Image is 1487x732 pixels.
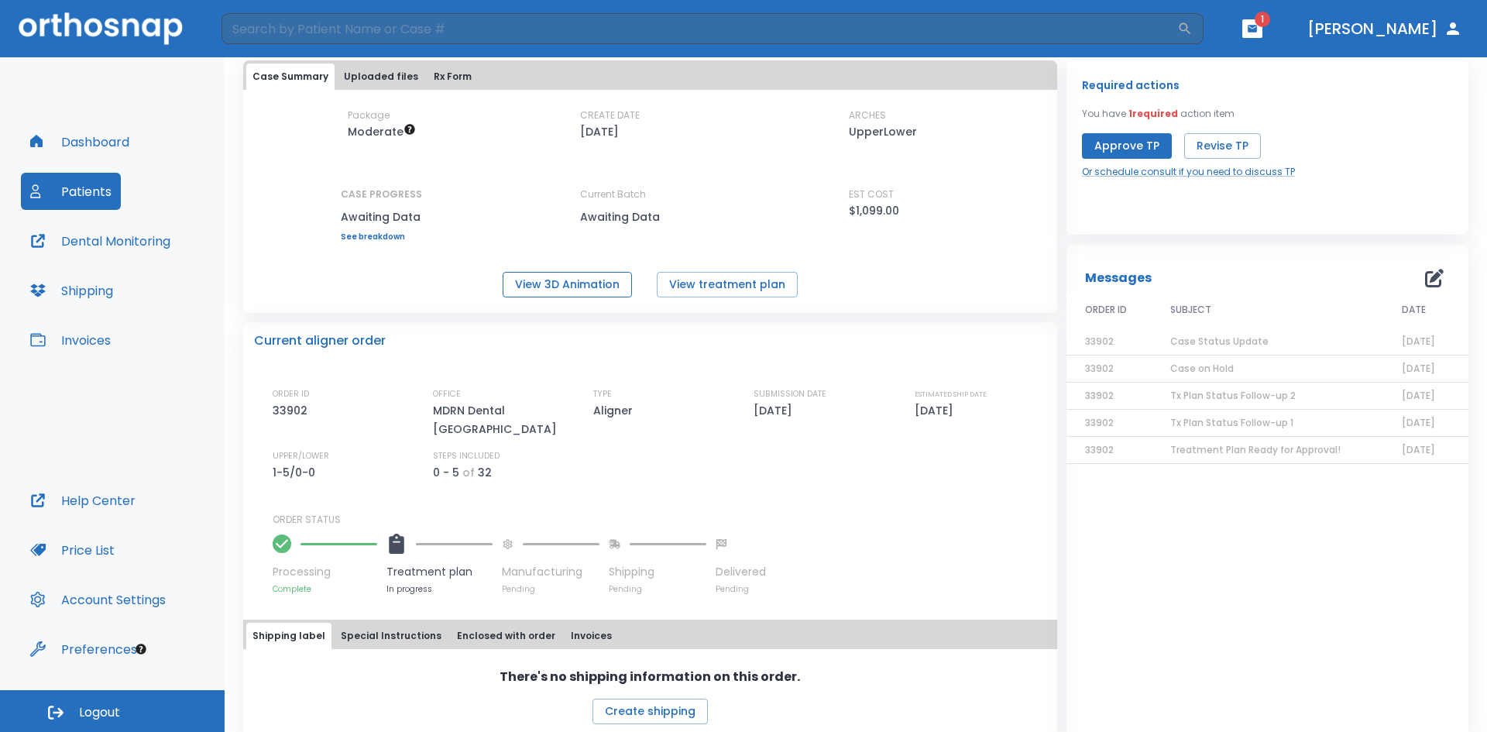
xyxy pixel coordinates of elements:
button: Help Center [21,482,145,519]
span: 33902 [1085,443,1114,456]
span: Treatment Plan Ready for Approval! [1170,443,1341,456]
p: [DATE] [754,401,798,420]
p: ARCHES [849,108,886,122]
p: $1,099.00 [849,201,899,220]
p: SUBMISSION DATE [754,387,826,401]
span: 33902 [1085,389,1114,402]
p: ESTIMATED SHIP DATE [915,387,987,401]
a: Or schedule consult if you need to discuss TP [1082,165,1295,179]
span: ORDER ID [1085,303,1127,317]
span: Tx Plan Status Follow-up 2 [1170,389,1296,402]
span: 33902 [1085,416,1114,429]
span: SUBJECT [1170,303,1211,317]
span: Up to 20 Steps (40 aligners) [348,124,416,139]
p: Pending [609,583,706,595]
p: You have action item [1082,107,1235,121]
p: UpperLower [849,122,917,141]
button: [PERSON_NAME] [1301,15,1468,43]
a: See breakdown [341,232,422,242]
p: Required actions [1082,76,1180,95]
span: [DATE] [1402,362,1435,375]
p: 32 [478,463,492,482]
button: Approve TP [1082,133,1172,159]
p: [DATE] [580,122,619,141]
p: In progress [386,583,493,595]
button: Shipping label [246,623,331,649]
p: Current Batch [580,187,719,201]
span: [DATE] [1402,389,1435,402]
p: ORDER STATUS [273,513,1046,527]
p: CASE PROGRESS [341,187,422,201]
button: Patients [21,173,121,210]
p: Awaiting Data [341,208,422,226]
p: Awaiting Data [580,208,719,226]
p: Messages [1085,269,1152,287]
span: 33902 [1085,362,1114,375]
span: 33902 [1085,335,1114,348]
p: Delivered [716,564,766,580]
button: Enclosed with order [451,623,561,649]
button: View 3D Animation [503,272,632,297]
p: [DATE] [915,401,959,420]
p: CREATE DATE [580,108,640,122]
p: TYPE [593,387,612,401]
span: Case Status Update [1170,335,1269,348]
p: Treatment plan [386,564,493,580]
p: 1-5/0-0 [273,463,321,482]
p: 0 - 5 [433,463,459,482]
button: Dental Monitoring [21,222,180,259]
span: [DATE] [1402,335,1435,348]
span: [DATE] [1402,443,1435,456]
button: Case Summary [246,64,335,90]
button: Dashboard [21,123,139,160]
button: Special Instructions [335,623,448,649]
button: Account Settings [21,581,175,618]
p: MDRN Dental [GEOGRAPHIC_DATA] [433,401,565,438]
p: Package [348,108,390,122]
div: tabs [246,64,1054,90]
span: [DATE] [1402,416,1435,429]
p: STEPS INCLUDED [433,449,500,463]
p: Pending [716,583,766,595]
p: EST COST [849,187,894,201]
button: Invoices [21,321,120,359]
span: Logout [79,704,120,721]
button: Uploaded files [338,64,424,90]
button: Preferences [21,631,146,668]
p: 33902 [273,401,313,420]
button: Revise TP [1184,133,1261,159]
button: Invoices [565,623,618,649]
p: Current aligner order [254,332,386,350]
div: Tooltip anchor [134,642,148,656]
button: Shipping [21,272,122,309]
button: View treatment plan [657,272,798,297]
p: UPPER/LOWER [273,449,329,463]
button: Price List [21,531,124,569]
p: of [462,463,475,482]
p: Shipping [609,564,706,580]
span: 1 required [1128,107,1178,120]
div: tabs [246,623,1054,649]
button: Rx Form [428,64,478,90]
input: Search by Patient Name or Case # [222,13,1177,44]
p: ORDER ID [273,387,309,401]
p: Aligner [593,401,638,420]
span: Case on Hold [1170,362,1234,375]
p: There's no shipping information on this order. [500,668,800,686]
span: Tx Plan Status Follow-up 1 [1170,416,1293,429]
span: 1 [1255,12,1270,27]
p: Processing [273,564,377,580]
p: Complete [273,583,377,595]
span: DATE [1402,303,1426,317]
p: Manufacturing [502,564,599,580]
p: Pending [502,583,599,595]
